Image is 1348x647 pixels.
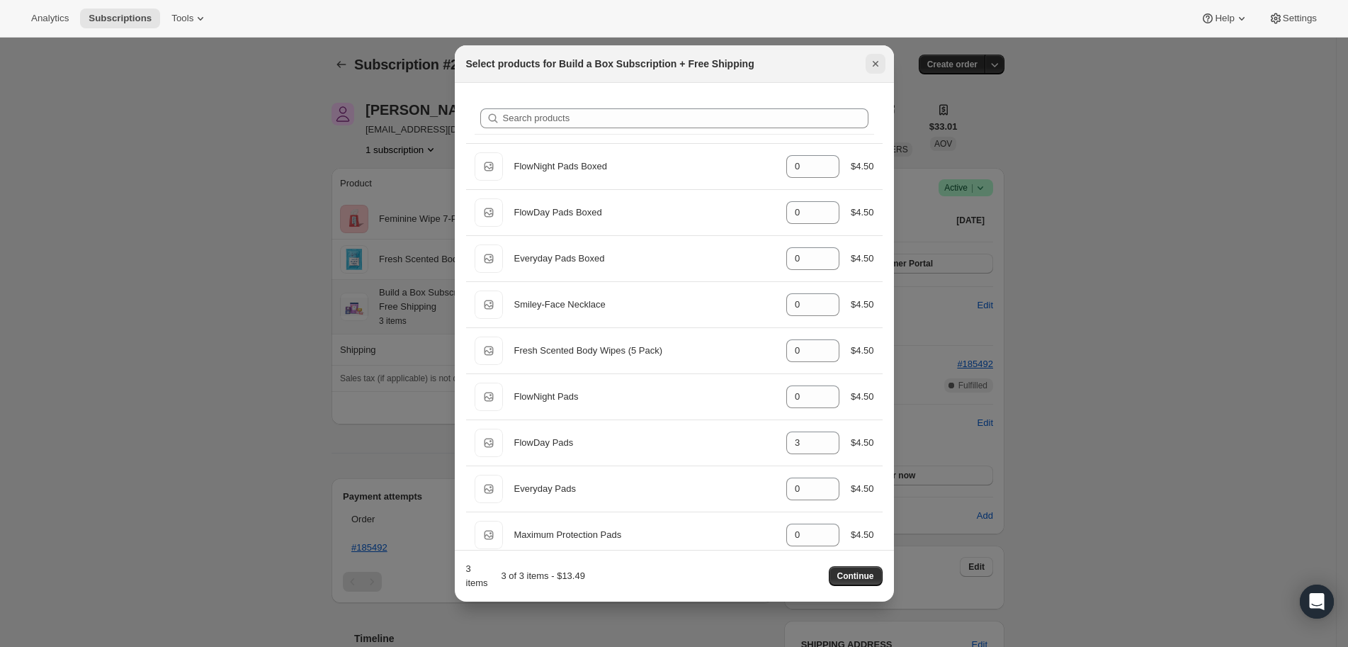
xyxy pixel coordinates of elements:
[80,9,160,28] button: Subscriptions
[1215,13,1234,24] span: Help
[466,57,754,71] h2: Select products for Build a Box Subscription + Free Shipping
[866,54,885,74] button: Close
[171,13,193,24] span: Tools
[23,9,77,28] button: Analytics
[851,298,874,312] div: $4.50
[514,528,775,542] div: Maximum Protection Pads
[851,252,874,266] div: $4.50
[1192,9,1257,28] button: Help
[1300,585,1334,619] div: Open Intercom Messenger
[851,528,874,542] div: $4.50
[1283,13,1317,24] span: Settings
[494,569,584,583] div: 3 of 3 items - $13.49
[837,570,874,582] span: Continue
[829,566,883,586] button: Continue
[851,159,874,174] div: $4.50
[163,9,216,28] button: Tools
[514,159,775,174] div: FlowNight Pads Boxed
[514,390,775,404] div: FlowNight Pads
[851,344,874,358] div: $4.50
[89,13,152,24] span: Subscriptions
[851,482,874,496] div: $4.50
[503,108,868,128] input: Search products
[851,436,874,450] div: $4.50
[514,206,775,220] div: FlowDay Pads Boxed
[851,390,874,404] div: $4.50
[851,206,874,220] div: $4.50
[31,13,69,24] span: Analytics
[514,344,775,358] div: Fresh Scented Body Wipes (5 Pack)
[466,562,489,590] div: 3 items
[1260,9,1325,28] button: Settings
[514,482,775,496] div: Everyday Pads
[514,252,775,266] div: Everyday Pads Boxed
[514,298,775,312] div: Smiley-Face Necklace
[514,436,775,450] div: FlowDay Pads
